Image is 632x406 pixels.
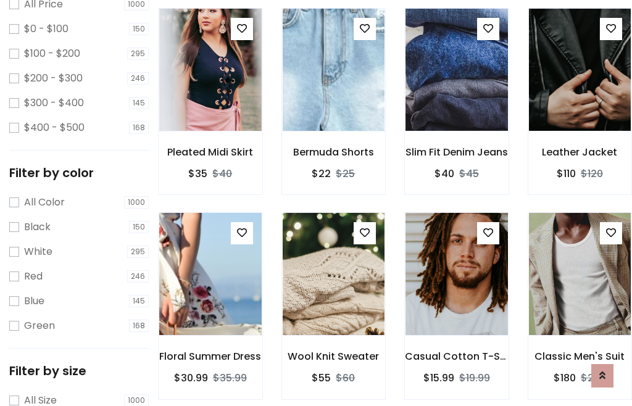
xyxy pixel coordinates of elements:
del: $25 [336,167,355,181]
h6: $30.99 [174,372,208,384]
del: $120 [581,167,603,181]
label: $400 - $500 [24,120,85,135]
label: Black [24,220,51,234]
h6: $110 [557,168,576,180]
span: 168 [129,320,149,332]
h6: $55 [312,372,331,384]
span: 145 [129,97,149,109]
del: $60 [336,371,355,385]
h6: $35 [188,168,207,180]
h6: Bermuda Shorts [282,146,386,158]
h5: Filter by size [9,363,149,378]
del: $200 [581,371,606,385]
h6: $22 [312,168,331,180]
span: 145 [129,295,149,307]
h6: Slim Fit Denim Jeans [405,146,509,158]
span: 150 [129,23,149,35]
span: 295 [127,246,149,258]
del: $40 [212,167,232,181]
del: $19.99 [459,371,490,385]
span: 295 [127,48,149,60]
del: $45 [459,167,479,181]
h6: Casual Cotton T-Shirt [405,350,509,362]
label: $200 - $300 [24,71,83,86]
label: $0 - $100 [24,22,69,36]
label: $300 - $400 [24,96,84,110]
h6: $40 [434,168,454,180]
h6: $15.99 [423,372,454,384]
h6: Pleated Midi Skirt [159,146,262,158]
h6: Classic Men's Suit [528,350,632,362]
h6: Leather Jacket [528,146,632,158]
h5: Filter by color [9,165,149,180]
span: 246 [127,270,149,283]
h6: Wool Knit Sweater [282,350,386,362]
span: 1000 [124,196,149,209]
label: Red [24,269,43,284]
del: $35.99 [213,371,247,385]
h6: $180 [554,372,576,384]
span: 246 [127,72,149,85]
span: 168 [129,122,149,134]
label: Blue [24,294,44,309]
span: 150 [129,221,149,233]
label: White [24,244,52,259]
label: Green [24,318,55,333]
h6: Floral Summer Dress [159,350,262,362]
label: All Color [24,195,65,210]
label: $100 - $200 [24,46,80,61]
